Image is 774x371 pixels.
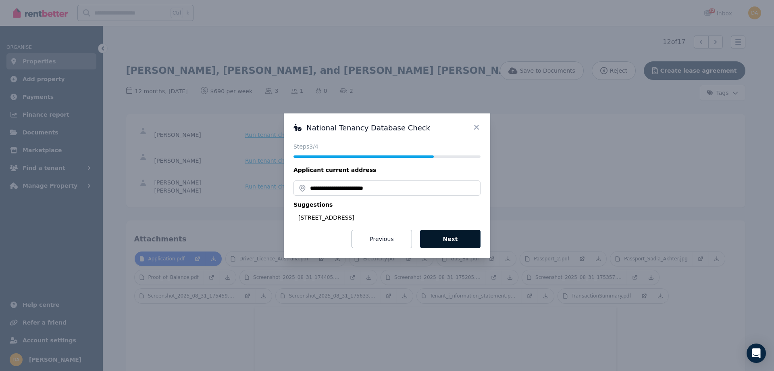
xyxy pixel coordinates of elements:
[747,344,766,363] div: Open Intercom Messenger
[420,230,481,248] button: Next
[293,201,481,209] p: Suggestions
[293,143,481,151] p: Steps 3 /4
[298,214,481,222] div: [STREET_ADDRESS]
[352,230,412,248] button: Previous
[293,123,481,133] h3: National Tenancy Database Check
[293,166,481,174] legend: Applicant current address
